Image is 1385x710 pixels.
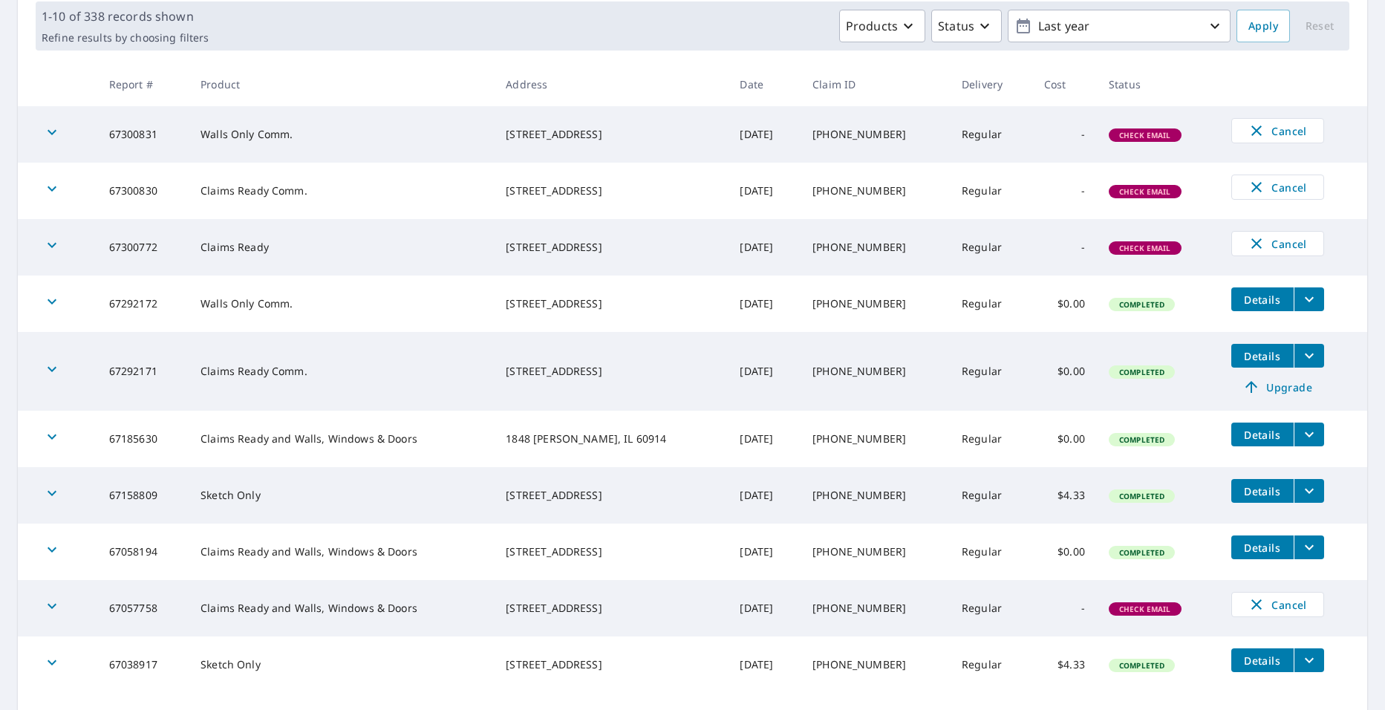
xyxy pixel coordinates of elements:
td: Claims Ready and Walls, Windows & Doors [189,411,494,467]
td: 67300830 [97,163,189,219]
p: Refine results by choosing filters [42,31,209,45]
td: [PHONE_NUMBER] [801,276,950,332]
button: filesDropdownBtn-67292172 [1294,287,1324,311]
td: - [1032,219,1097,276]
td: [DATE] [728,580,801,636]
td: [PHONE_NUMBER] [801,636,950,693]
button: Cancel [1231,231,1324,256]
span: Completed [1110,547,1173,558]
span: Check Email [1110,130,1180,140]
td: Regular [950,524,1032,580]
button: detailsBtn-67185630 [1231,423,1294,446]
p: 1-10 of 338 records shown [42,7,209,25]
span: Apply [1248,17,1278,36]
span: Details [1240,654,1285,668]
th: Product [189,62,494,106]
span: Cancel [1247,122,1309,140]
div: [STREET_ADDRESS] [506,601,716,616]
span: Details [1240,541,1285,555]
th: Date [728,62,801,106]
span: Details [1240,428,1285,442]
button: filesDropdownBtn-67058194 [1294,535,1324,559]
td: Regular [950,580,1032,636]
td: $0.00 [1032,524,1097,580]
span: Cancel [1247,596,1309,613]
div: [STREET_ADDRESS] [506,296,716,311]
th: Cost [1032,62,1097,106]
p: Status [938,17,974,35]
button: Products [839,10,925,42]
th: Delivery [950,62,1032,106]
td: Regular [950,636,1032,693]
button: filesDropdownBtn-67158809 [1294,479,1324,503]
button: Apply [1236,10,1290,42]
td: [DATE] [728,219,801,276]
p: Products [846,17,898,35]
td: [PHONE_NUMBER] [801,332,950,411]
div: [STREET_ADDRESS] [506,183,716,198]
td: [DATE] [728,106,801,163]
td: [PHONE_NUMBER] [801,580,950,636]
span: Details [1240,349,1285,363]
td: - [1032,580,1097,636]
span: Completed [1110,367,1173,377]
span: Check Email [1110,186,1180,197]
span: Cancel [1247,178,1309,196]
td: $4.33 [1032,636,1097,693]
span: Details [1240,484,1285,498]
td: Claims Ready [189,219,494,276]
td: Regular [950,467,1032,524]
td: [PHONE_NUMBER] [801,106,950,163]
button: filesDropdownBtn-67185630 [1294,423,1324,446]
span: Completed [1110,434,1173,445]
div: [STREET_ADDRESS] [506,657,716,672]
td: 67058194 [97,524,189,580]
div: [STREET_ADDRESS] [506,240,716,255]
td: Regular [950,163,1032,219]
button: filesDropdownBtn-67292171 [1294,344,1324,368]
td: 67300831 [97,106,189,163]
div: [STREET_ADDRESS] [506,127,716,142]
td: 67038917 [97,636,189,693]
div: 1848 [PERSON_NAME], IL 60914 [506,431,716,446]
th: Report # [97,62,189,106]
td: [DATE] [728,276,801,332]
button: detailsBtn-67292172 [1231,287,1294,311]
td: $0.00 [1032,332,1097,411]
td: [DATE] [728,467,801,524]
a: Upgrade [1231,375,1324,399]
td: 67292171 [97,332,189,411]
td: [DATE] [728,163,801,219]
td: 67158809 [97,467,189,524]
div: [STREET_ADDRESS] [506,488,716,503]
td: [PHONE_NUMBER] [801,163,950,219]
td: - [1032,163,1097,219]
td: 67057758 [97,580,189,636]
button: detailsBtn-67038917 [1231,648,1294,672]
td: [DATE] [728,332,801,411]
td: [PHONE_NUMBER] [801,467,950,524]
td: Regular [950,219,1032,276]
button: Status [931,10,1002,42]
p: Last year [1032,13,1206,39]
span: Completed [1110,491,1173,501]
td: [DATE] [728,636,801,693]
button: Last year [1008,10,1231,42]
td: [DATE] [728,524,801,580]
button: detailsBtn-67158809 [1231,479,1294,503]
button: filesDropdownBtn-67038917 [1294,648,1324,672]
td: Regular [950,332,1032,411]
span: Completed [1110,299,1173,310]
td: [PHONE_NUMBER] [801,219,950,276]
td: Sketch Only [189,467,494,524]
th: Status [1097,62,1219,106]
td: $0.00 [1032,411,1097,467]
td: $4.33 [1032,467,1097,524]
span: Cancel [1247,235,1309,253]
button: detailsBtn-67292171 [1231,344,1294,368]
span: Upgrade [1240,378,1315,396]
button: detailsBtn-67058194 [1231,535,1294,559]
span: Check Email [1110,604,1180,614]
td: Claims Ready and Walls, Windows & Doors [189,524,494,580]
th: Address [494,62,728,106]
